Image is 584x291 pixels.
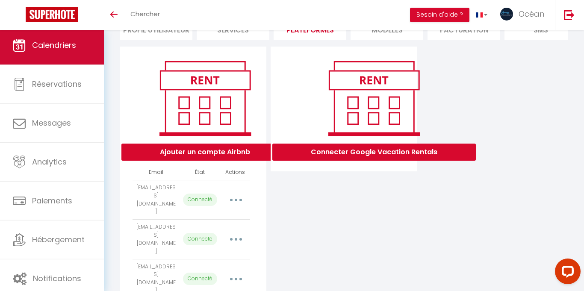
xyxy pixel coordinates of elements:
[32,40,76,50] span: Calendriers
[32,118,71,128] span: Messages
[32,156,67,167] span: Analytics
[319,57,428,139] img: rent.png
[133,220,180,259] td: [EMAIL_ADDRESS][DOMAIN_NAME]
[564,9,575,20] img: logout
[130,9,160,18] span: Chercher
[410,8,469,22] button: Besoin d'aide ?
[519,9,544,19] span: Océan
[183,233,217,245] p: Connecté
[221,165,250,180] th: Actions
[33,273,81,284] span: Notifications
[272,144,476,161] button: Connecter Google Vacation Rentals
[32,195,72,206] span: Paiements
[133,165,180,180] th: Email
[26,7,78,22] img: Super Booking
[133,180,180,219] td: [EMAIL_ADDRESS][DOMAIN_NAME]
[548,255,584,291] iframe: LiveChat chat widget
[183,194,217,206] p: Connecté
[180,165,221,180] th: État
[150,57,260,139] img: rent.png
[183,273,217,285] p: Connecté
[32,79,82,89] span: Réservations
[121,144,289,161] button: Ajouter un compte Airbnb
[500,8,513,21] img: ...
[32,234,85,245] span: Hébergement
